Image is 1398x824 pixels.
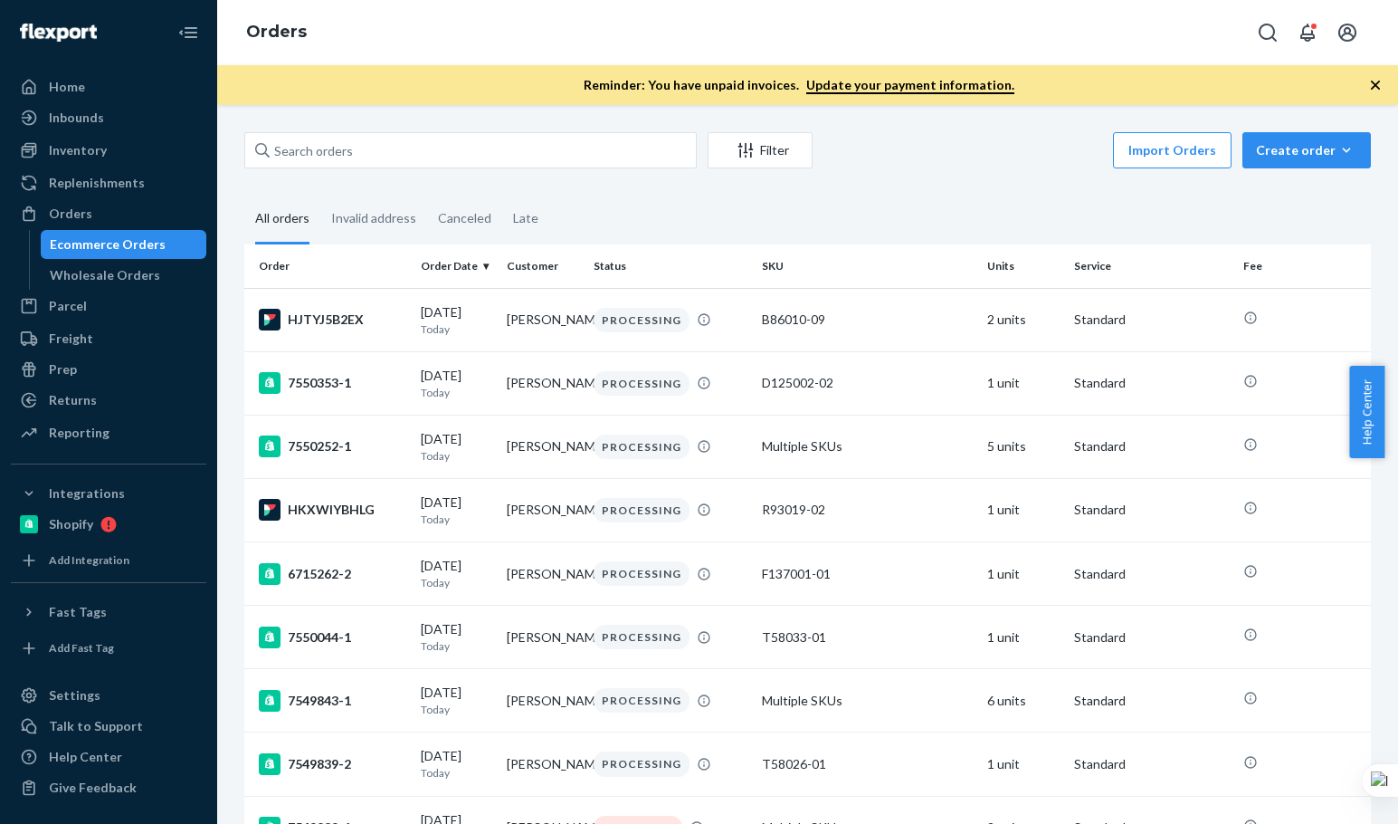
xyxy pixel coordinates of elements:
div: [DATE] [421,684,492,717]
th: Order Date [414,244,499,288]
div: PROCESSING [594,308,689,332]
p: Standard [1074,374,1229,392]
div: Prep [49,360,77,378]
p: Standard [1074,692,1229,710]
th: Fee [1236,244,1371,288]
th: Status [586,244,756,288]
ol: breadcrumbs [232,6,321,59]
img: Flexport logo [20,24,97,42]
div: Inbounds [49,109,104,127]
div: T58026-01 [762,755,973,773]
th: Order [244,244,414,288]
td: [PERSON_NAME] [499,415,585,478]
div: D125002-02 [762,374,973,392]
p: Standard [1074,565,1229,583]
div: 7549839-2 [259,753,406,775]
p: Standard [1074,311,1229,329]
td: [PERSON_NAME] [499,669,585,733]
a: Inbounds [11,103,206,132]
div: 7549843-1 [259,690,406,712]
div: Fast Tags [49,603,107,621]
td: 2 units [980,288,1066,351]
button: Help Center [1349,366,1384,458]
a: Wholesale Orders [41,261,207,290]
div: PROCESSING [594,561,689,586]
p: Today [421,385,492,400]
td: [PERSON_NAME] [499,606,585,669]
td: 1 unit [980,351,1066,415]
td: [PERSON_NAME] [499,351,585,415]
div: [DATE] [421,430,492,464]
div: [DATE] [421,493,492,527]
div: Canceled [438,195,491,242]
td: [PERSON_NAME] [499,733,585,796]
p: Today [421,638,492,654]
div: Inventory [49,141,107,159]
div: PROCESSING [594,752,689,776]
div: HJTYJ5B2EX [259,309,406,331]
div: Customer [507,258,578,273]
th: Service [1067,244,1236,288]
div: B86010-09 [762,311,973,329]
td: 1 unit [980,478,1066,541]
a: Orders [246,22,307,42]
p: Today [421,765,492,781]
td: [PERSON_NAME] [499,288,585,351]
button: Open notifications [1289,14,1326,51]
div: Create order [1256,141,1357,159]
th: SKU [755,244,980,288]
a: Freight [11,324,206,353]
p: Today [421,512,492,527]
button: Create order [1242,132,1371,168]
div: Integrations [49,484,125,503]
div: Invalid address [331,195,416,242]
div: 7550353-1 [259,372,406,394]
p: Today [421,575,492,590]
a: Help Center [11,743,206,771]
div: Add Fast Tag [49,640,114,656]
button: Close Navigation [170,14,206,51]
div: 7550044-1 [259,627,406,648]
td: 1 unit [980,733,1066,796]
a: Orders [11,199,206,228]
p: Reminder: You have unpaid invoices. [584,76,1014,94]
a: Returns [11,386,206,415]
div: Shopify [49,515,93,533]
div: PROCESSING [594,688,689,713]
button: Fast Tags [11,598,206,627]
div: All orders [255,195,309,244]
div: Help Center [49,748,122,766]
div: Talk to Support [49,717,143,735]
a: Parcel [11,292,206,321]
div: Ecommerce Orders [50,235,166,254]
div: Late [513,195,538,242]
td: [PERSON_NAME] [499,478,585,541]
button: Talk to Support [11,712,206,741]
div: Give Feedback [49,779,137,797]
a: Add Integration [11,546,206,575]
td: 1 unit [980,606,1066,669]
div: R93019-02 [762,501,973,519]
td: [PERSON_NAME] [499,542,585,606]
button: Give Feedback [11,773,206,802]
div: Filter [709,141,812,159]
td: 5 units [980,415,1066,478]
a: Prep [11,355,206,384]
div: [DATE] [421,620,492,654]
p: Standard [1074,755,1229,773]
div: PROCESSING [594,625,689,649]
a: Shopify [11,510,206,539]
p: Today [421,702,492,717]
div: F137001-01 [762,565,973,583]
div: [DATE] [421,367,492,400]
button: Open Search Box [1250,14,1286,51]
iframe: Opens a widget where you can chat to one of our agents [1283,770,1380,815]
div: [DATE] [421,557,492,590]
a: Home [11,72,206,101]
a: Update your payment information. [806,77,1014,94]
div: HKXWIYBHLG [259,499,406,521]
div: Add Integration [49,552,129,568]
div: Parcel [49,297,87,315]
div: Replenishments [49,174,145,192]
button: Filter [708,132,813,168]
